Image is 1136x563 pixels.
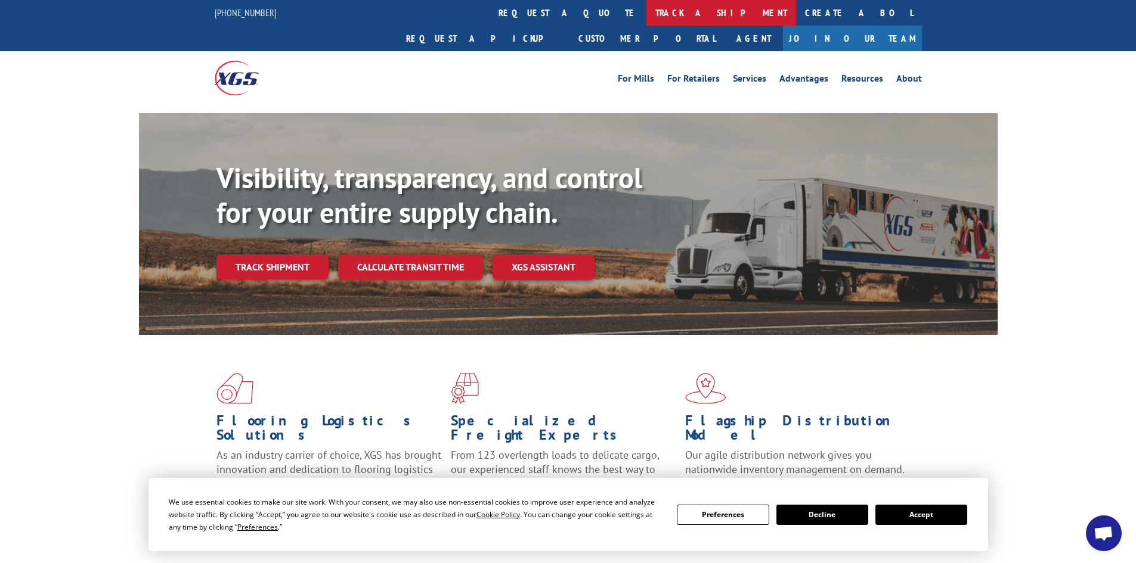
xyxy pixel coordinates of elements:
[685,413,911,448] h1: Flagship Distribution Model
[896,74,922,87] a: About
[451,413,676,448] h1: Specialized Freight Experts
[338,254,483,280] a: Calculate transit time
[169,496,663,533] div: We use essential cookies to make our site work. With your consent, we may also use non-essential ...
[841,74,883,87] a: Resources
[216,373,253,404] img: xgs-icon-total-supply-chain-intelligence-red
[451,373,479,404] img: xgs-icon-focused-on-flooring-red
[667,74,720,87] a: For Retailers
[1086,515,1122,551] div: Open chat
[677,505,769,525] button: Preferences
[725,26,783,51] a: Agent
[216,159,642,231] b: Visibility, transparency, and control for your entire supply chain.
[215,7,277,18] a: [PHONE_NUMBER]
[397,26,569,51] a: Request a pickup
[569,26,725,51] a: Customer Portal
[776,505,868,525] button: Decline
[216,413,442,448] h1: Flooring Logistics Solutions
[685,373,726,404] img: xgs-icon-flagship-distribution-model-red
[493,254,595,280] a: XGS ASSISTANT
[216,448,441,490] span: As an industry carrier of choice, XGS has brought innovation and dedication to flooring logistics...
[216,254,329,279] a: Track shipment
[685,448,905,476] span: Our agile distribution network gives you nationwide inventory management on demand.
[733,74,766,87] a: Services
[237,522,278,532] span: Preferences
[451,448,676,501] p: From 123 overlength loads to delicate cargo, our experienced staff knows the best way to move you...
[779,74,828,87] a: Advantages
[783,26,922,51] a: Join Our Team
[148,478,988,551] div: Cookie Consent Prompt
[618,74,654,87] a: For Mills
[476,509,520,520] span: Cookie Policy
[875,505,967,525] button: Accept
